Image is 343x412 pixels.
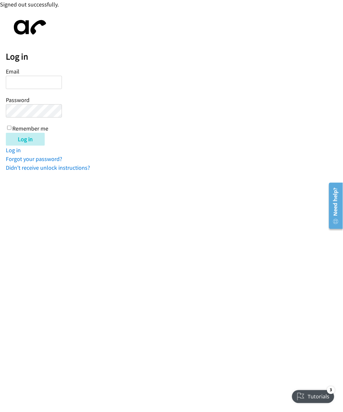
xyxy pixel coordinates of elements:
[6,146,21,154] a: Log in
[288,384,338,407] iframe: Checklist
[6,15,51,40] img: aphone-8a226864a2ddd6a5e75d1ebefc011f4aa8f32683c2d82f3fb0802fe031f96514.svg
[6,51,343,62] h2: Log in
[325,180,343,232] iframe: Resource Center
[6,96,30,104] label: Password
[6,155,62,163] a: Forgot your password?
[12,125,48,132] label: Remember me
[6,164,90,171] a: Didn't receive unlock instructions?
[6,68,19,75] label: Email
[6,133,45,146] input: Log in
